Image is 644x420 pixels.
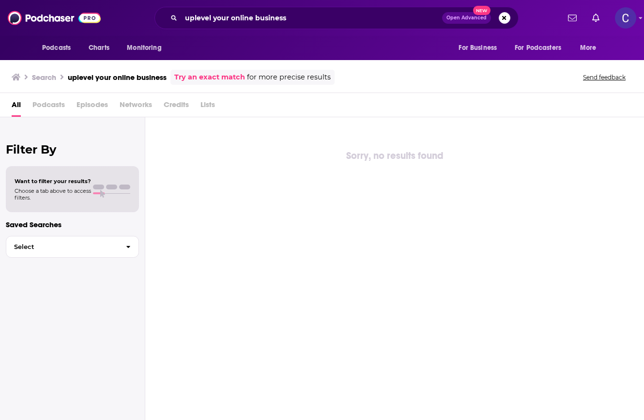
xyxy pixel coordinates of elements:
span: Monitoring [127,41,161,55]
img: logo_orange.svg [15,16,23,23]
span: Podcasts [32,97,65,117]
span: Episodes [77,97,108,117]
a: Show notifications dropdown [588,10,603,26]
p: Saved Searches [6,220,139,229]
div: Keywords by Traffic [107,57,163,63]
button: Show profile menu [615,7,636,29]
div: Sorry, no results found [145,148,644,164]
img: User Profile [615,7,636,29]
img: Podchaser - Follow, Share and Rate Podcasts [8,9,101,27]
h3: uplevel your online business [68,73,167,82]
span: Choose a tab above to access filters. [15,187,91,201]
button: open menu [35,39,83,57]
img: website_grey.svg [15,25,23,33]
span: Credits [164,97,189,117]
span: Select [6,244,118,250]
div: Search podcasts, credits, & more... [154,7,519,29]
button: open menu [508,39,575,57]
div: v 4.0.25 [27,16,47,23]
span: Networks [120,97,152,117]
h2: Filter By [6,142,139,156]
span: New [473,6,491,15]
button: Select [6,236,139,258]
img: tab_keywords_by_traffic_grey.svg [96,56,104,64]
a: Show notifications dropdown [564,10,581,26]
div: Domain: [DOMAIN_NAME] [25,25,107,33]
button: open menu [573,39,609,57]
input: Search podcasts, credits, & more... [181,10,442,26]
span: Charts [89,41,109,55]
span: For Business [459,41,497,55]
a: Charts [82,39,115,57]
span: Podcasts [42,41,71,55]
div: Domain Overview [37,57,87,63]
span: for more precise results [247,72,331,83]
a: Try an exact match [174,72,245,83]
span: Open Advanced [446,16,487,20]
img: tab_domain_overview_orange.svg [26,56,34,64]
span: Want to filter your results? [15,178,91,185]
span: Lists [200,97,215,117]
a: All [12,97,21,117]
button: Send feedback [580,73,629,81]
span: More [580,41,597,55]
button: open menu [452,39,509,57]
button: open menu [120,39,174,57]
span: Logged in as publicityxxtina [615,7,636,29]
button: Open AdvancedNew [442,12,491,24]
span: For Podcasters [515,41,561,55]
h3: Search [32,73,56,82]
